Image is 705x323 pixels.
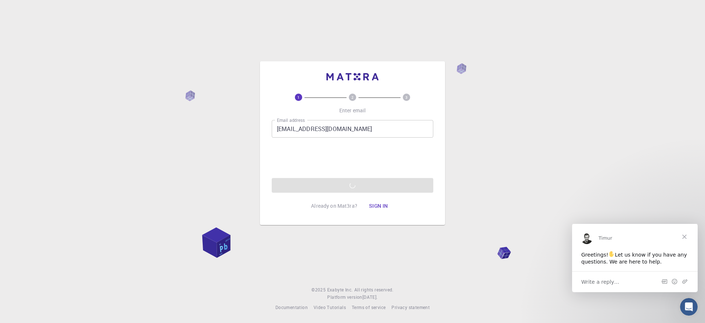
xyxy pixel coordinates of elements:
span: Platform version [327,294,362,301]
text: 2 [351,95,354,100]
span: © 2025 [311,286,327,294]
span: Exabyte Inc. [327,287,353,293]
span: Documentation [275,304,308,310]
a: Video Tutorials [314,304,346,311]
a: Exabyte Inc. [327,286,353,294]
a: Privacy statement [391,304,430,311]
iframe: reCAPTCHA [297,144,408,172]
label: Email address [277,117,305,123]
a: [DATE]. [362,294,378,301]
span: [DATE] . [362,294,378,300]
text: 1 [297,95,300,100]
iframe: Intercom live chat message [572,224,698,292]
p: Already on Mat3ra? [311,202,357,210]
div: Greetings! Let us know if you have any questions. We are here to help. [9,26,116,42]
a: Terms of service [352,304,386,311]
p: Enter email [339,107,366,114]
span: Video Tutorials [314,304,346,310]
text: 3 [405,95,408,100]
a: Documentation [275,304,308,311]
span: Privacy statement [391,304,430,310]
span: Terms of service [352,304,386,310]
iframe: Intercom live chat [680,298,698,316]
span: All rights reserved. [354,286,394,294]
button: Sign in [363,199,394,213]
span: Write a reply… [9,53,47,63]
